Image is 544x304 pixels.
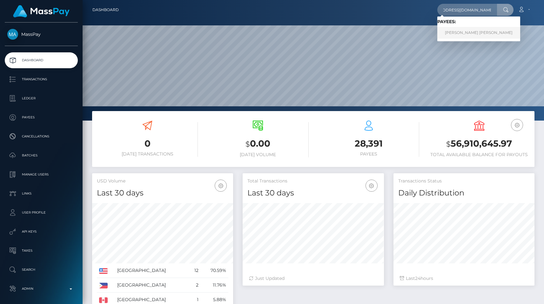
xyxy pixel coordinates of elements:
[318,137,419,150] h3: 28,391
[97,137,198,150] h3: 0
[5,167,78,182] a: Manage Users
[97,151,198,157] h6: [DATE] Transactions
[247,178,379,184] h5: Total Transactions
[7,189,75,198] p: Links
[5,148,78,163] a: Batches
[247,188,379,199] h4: Last 30 days
[5,31,78,37] span: MassPay
[5,129,78,144] a: Cancellations
[437,4,497,16] input: Search...
[7,94,75,103] p: Ledger
[7,227,75,236] p: API Keys
[446,140,451,149] small: $
[245,140,250,149] small: $
[5,90,78,106] a: Ledger
[400,275,528,282] div: Last hours
[7,151,75,160] p: Batches
[318,151,419,157] h6: Payees
[249,275,377,282] div: Just Updated
[189,263,201,278] td: 12
[5,243,78,259] a: Taxes
[207,152,308,157] h6: [DATE] Volume
[97,178,228,184] h5: USD Volume
[99,283,108,288] img: PH.png
[13,5,70,17] img: MassPay Logo
[437,19,520,24] h6: Payees:
[5,52,78,68] a: Dashboard
[115,263,189,278] td: [GEOGRAPHIC_DATA]
[99,297,108,303] img: CA.png
[7,208,75,217] p: User Profile
[189,278,201,293] td: 2
[7,170,75,179] p: Manage Users
[92,3,119,17] a: Dashboard
[5,205,78,221] a: User Profile
[429,152,530,157] h6: Total Available Balance for Payouts
[7,29,18,40] img: MassPay
[7,113,75,122] p: Payees
[115,278,189,293] td: [GEOGRAPHIC_DATA]
[5,262,78,278] a: Search
[97,188,228,199] h4: Last 30 days
[5,224,78,240] a: API Keys
[5,281,78,297] a: Admin
[7,284,75,294] p: Admin
[5,71,78,87] a: Transactions
[201,263,229,278] td: 70.59%
[415,275,420,281] span: 24
[207,137,308,150] h3: 0.00
[99,268,108,274] img: US.png
[7,246,75,255] p: Taxes
[5,109,78,125] a: Payees
[7,75,75,84] p: Transactions
[7,56,75,65] p: Dashboard
[398,188,530,199] h4: Daily Distribution
[7,132,75,141] p: Cancellations
[7,265,75,274] p: Search
[398,178,530,184] h5: Transactions Status
[201,278,229,293] td: 11.76%
[5,186,78,202] a: Links
[437,27,520,39] a: [PERSON_NAME] [PERSON_NAME]
[429,137,530,150] h3: 56,910,645.97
